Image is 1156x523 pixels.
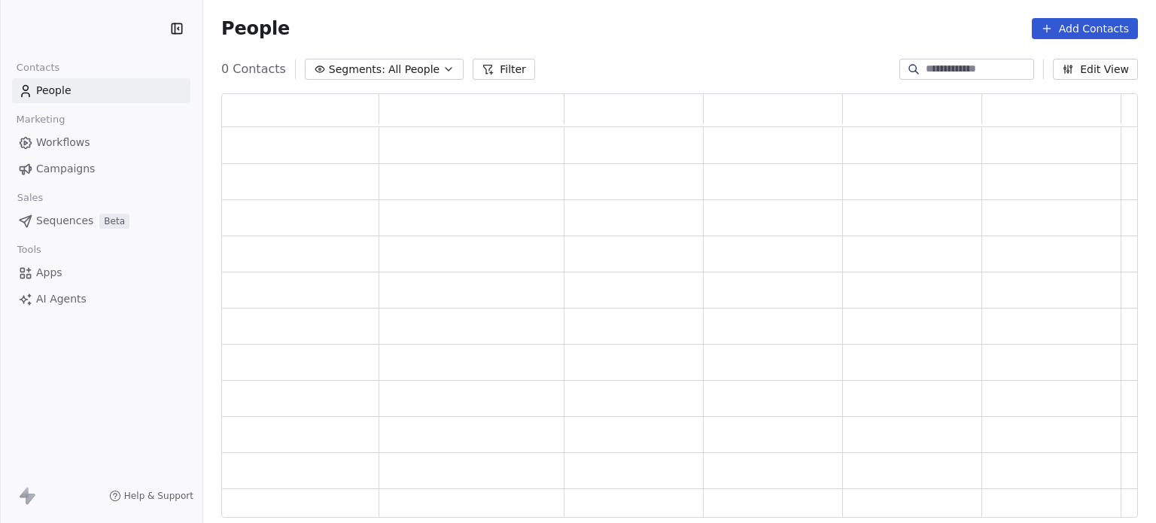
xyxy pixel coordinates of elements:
[1053,59,1138,80] button: Edit View
[36,161,95,177] span: Campaigns
[109,490,193,502] a: Help & Support
[1032,18,1138,39] button: Add Contacts
[36,135,90,151] span: Workflows
[221,17,290,40] span: People
[36,213,93,229] span: Sequences
[124,490,193,502] span: Help & Support
[12,78,190,103] a: People
[11,187,50,209] span: Sales
[12,130,190,155] a: Workflows
[329,62,385,78] span: Segments:
[12,208,190,233] a: SequencesBeta
[36,83,71,99] span: People
[221,60,286,78] span: 0 Contacts
[99,214,129,229] span: Beta
[12,157,190,181] a: Campaigns
[12,287,190,312] a: AI Agents
[473,59,535,80] button: Filter
[11,239,47,261] span: Tools
[10,108,71,131] span: Marketing
[36,291,87,307] span: AI Agents
[12,260,190,285] a: Apps
[10,56,66,79] span: Contacts
[36,265,62,281] span: Apps
[388,62,440,78] span: All People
